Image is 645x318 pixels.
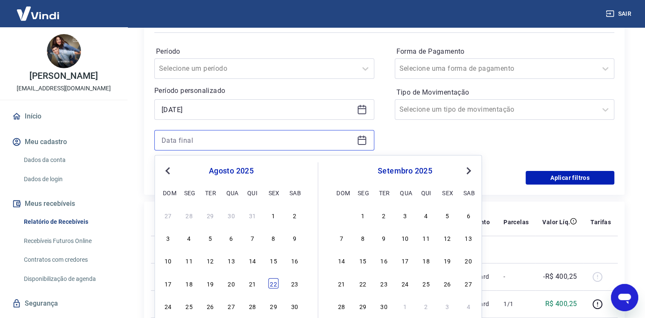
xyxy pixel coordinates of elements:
[442,301,452,311] div: Choose sexta-feira, 3 de outubro de 2025
[611,284,638,311] iframe: Botão para abrir a janela de mensagens
[289,233,300,243] div: Choose sábado, 9 de agosto de 2025
[184,255,194,266] div: Choose segunda-feira, 11 de agosto de 2025
[358,233,368,243] div: Choose segunda-feira, 8 de setembro de 2025
[226,255,236,266] div: Choose quarta-feira, 13 de agosto de 2025
[20,151,117,169] a: Dados da conta
[336,255,347,266] div: Choose domingo, 14 de setembro de 2025
[379,255,389,266] div: Choose terça-feira, 16 de setembro de 2025
[268,255,278,266] div: Choose sexta-feira, 15 de agosto de 2025
[163,210,173,220] div: Choose domingo, 27 de julho de 2025
[442,278,452,288] div: Choose sexta-feira, 26 de setembro de 2025
[463,166,474,176] button: Next Month
[379,233,389,243] div: Choose terça-feira, 9 de setembro de 2025
[247,278,257,288] div: Choose quinta-feira, 21 de agosto de 2025
[400,233,410,243] div: Choose quarta-feira, 10 de setembro de 2025
[358,255,368,266] div: Choose segunda-feira, 15 de setembro de 2025
[442,210,452,220] div: Choose sexta-feira, 5 de setembro de 2025
[20,171,117,188] a: Dados de login
[162,166,301,176] div: agosto 2025
[336,187,347,197] div: dom
[379,187,389,197] div: ter
[162,166,173,176] button: Previous Month
[421,255,431,266] div: Choose quinta-feira, 18 de setembro de 2025
[10,194,117,213] button: Meus recebíveis
[226,210,236,220] div: Choose quarta-feira, 30 de julho de 2025
[268,278,278,288] div: Choose sexta-feira, 22 de agosto de 2025
[463,210,474,220] div: Choose sábado, 6 de setembro de 2025
[463,233,474,243] div: Choose sábado, 13 de setembro de 2025
[289,301,300,311] div: Choose sábado, 30 de agosto de 2025
[379,210,389,220] div: Choose terça-feira, 2 de setembro de 2025
[268,187,278,197] div: sex
[226,278,236,288] div: Choose quarta-feira, 20 de agosto de 2025
[289,278,300,288] div: Choose sábado, 23 de agosto de 2025
[336,210,347,220] div: Choose domingo, 31 de agosto de 2025
[20,251,117,269] a: Contratos com credores
[358,187,368,197] div: seg
[20,213,117,231] a: Relatório de Recebíveis
[226,301,236,311] div: Choose quarta-feira, 27 de agosto de 2025
[268,233,278,243] div: Choose sexta-feira, 8 de agosto de 2025
[358,301,368,311] div: Choose segunda-feira, 29 de setembro de 2025
[47,34,81,68] img: c41cd4a7-6706-435c-940d-c4a4ed0e2a80.jpeg
[10,133,117,151] button: Meu cadastro
[289,187,300,197] div: sab
[247,301,257,311] div: Choose quinta-feira, 28 de agosto de 2025
[268,210,278,220] div: Choose sexta-feira, 1 de agosto de 2025
[542,218,570,226] p: Valor Líq.
[163,187,173,197] div: dom
[358,278,368,288] div: Choose segunda-feira, 22 de setembro de 2025
[503,300,529,308] p: 1/1
[590,218,611,226] p: Tarifas
[205,210,215,220] div: Choose terça-feira, 29 de julho de 2025
[20,232,117,250] a: Recebíveis Futuros Online
[421,278,431,288] div: Choose quinta-feira, 25 de setembro de 2025
[10,107,117,126] a: Início
[503,218,529,226] p: Parcelas
[20,270,117,288] a: Disponibilização de agenda
[463,255,474,266] div: Choose sábado, 20 de setembro de 2025
[421,233,431,243] div: Choose quinta-feira, 11 de setembro de 2025
[163,255,173,266] div: Choose domingo, 10 de agosto de 2025
[545,299,577,309] p: R$ 400,25
[247,210,257,220] div: Choose quinta-feira, 31 de julho de 2025
[379,301,389,311] div: Choose terça-feira, 30 de setembro de 2025
[463,301,474,311] div: Choose sábado, 4 de outubro de 2025
[205,255,215,266] div: Choose terça-feira, 12 de agosto de 2025
[336,209,475,312] div: month 2025-09
[154,86,374,96] p: Período personalizado
[247,255,257,266] div: Choose quinta-feira, 14 de agosto de 2025
[184,301,194,311] div: Choose segunda-feira, 25 de agosto de 2025
[358,210,368,220] div: Choose segunda-feira, 1 de setembro de 2025
[205,233,215,243] div: Choose terça-feira, 5 de agosto de 2025
[336,233,347,243] div: Choose domingo, 7 de setembro de 2025
[184,187,194,197] div: seg
[10,294,117,313] a: Segurança
[421,210,431,220] div: Choose quinta-feira, 4 de setembro de 2025
[162,103,353,116] input: Data inicial
[400,210,410,220] div: Choose quarta-feira, 3 de setembro de 2025
[289,210,300,220] div: Choose sábado, 2 de agosto de 2025
[162,134,353,147] input: Data final
[336,278,347,288] div: Choose domingo, 21 de setembro de 2025
[421,301,431,311] div: Choose quinta-feira, 2 de outubro de 2025
[503,272,529,281] p: -
[442,187,452,197] div: sex
[400,187,410,197] div: qua
[226,233,236,243] div: Choose quarta-feira, 6 de agosto de 2025
[156,46,373,57] label: Período
[247,233,257,243] div: Choose quinta-feira, 7 de agosto de 2025
[463,187,474,197] div: sab
[10,0,66,26] img: Vindi
[289,255,300,266] div: Choose sábado, 16 de agosto de 2025
[163,301,173,311] div: Choose domingo, 24 de agosto de 2025
[17,84,111,93] p: [EMAIL_ADDRESS][DOMAIN_NAME]
[604,6,635,22] button: Sair
[205,278,215,288] div: Choose terça-feira, 19 de agosto de 2025
[184,233,194,243] div: Choose segunda-feira, 4 de agosto de 2025
[400,255,410,266] div: Choose quarta-feira, 17 de setembro de 2025
[396,46,613,57] label: Forma de Pagamento
[396,87,613,98] label: Tipo de Movimentação
[163,278,173,288] div: Choose domingo, 17 de agosto de 2025
[268,301,278,311] div: Choose sexta-feira, 29 de agosto de 2025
